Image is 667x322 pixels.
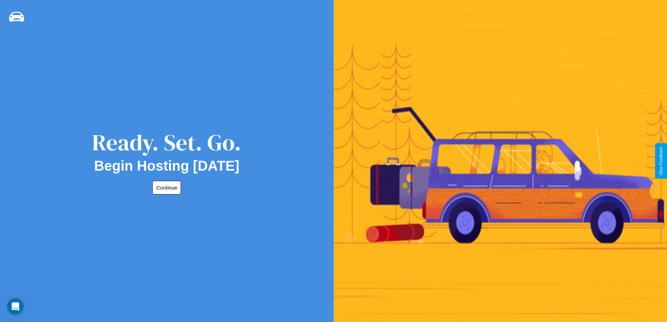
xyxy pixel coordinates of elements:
h2: Begin Hosting [DATE] [94,158,239,174]
iframe: Intercom live chat [7,298,24,315]
div: Ready. Set. Go. [92,127,241,158]
button: Continue [152,181,181,194]
div: Give Feedback [659,147,663,175]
